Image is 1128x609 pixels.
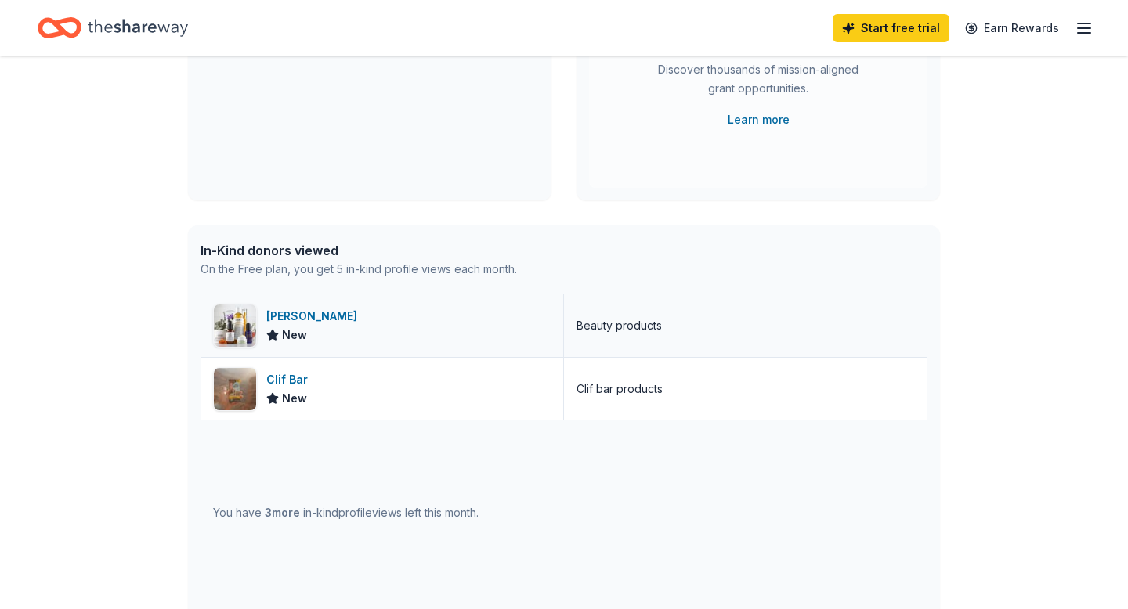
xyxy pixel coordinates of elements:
a: Learn more [728,110,790,129]
div: Clif bar products [577,380,663,398]
span: New [282,326,307,344]
div: [PERSON_NAME] [266,307,363,326]
a: Home [38,9,188,46]
div: In-Kind donors viewed [201,241,517,260]
div: Discover thousands of mission-aligned grant opportunities. [652,60,865,104]
div: Beauty products [577,316,662,335]
img: Image for Kiehl's [214,304,256,347]
img: Image for Clif Bar [214,368,256,410]
div: On the Free plan, you get 5 in-kind profile views each month. [201,260,517,279]
span: New [282,389,307,408]
div: Clif Bar [266,370,314,389]
div: You have in-kind profile views left this month. [213,503,479,522]
a: Earn Rewards [956,14,1068,42]
a: Start free trial [833,14,949,42]
span: 3 more [265,506,300,519]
